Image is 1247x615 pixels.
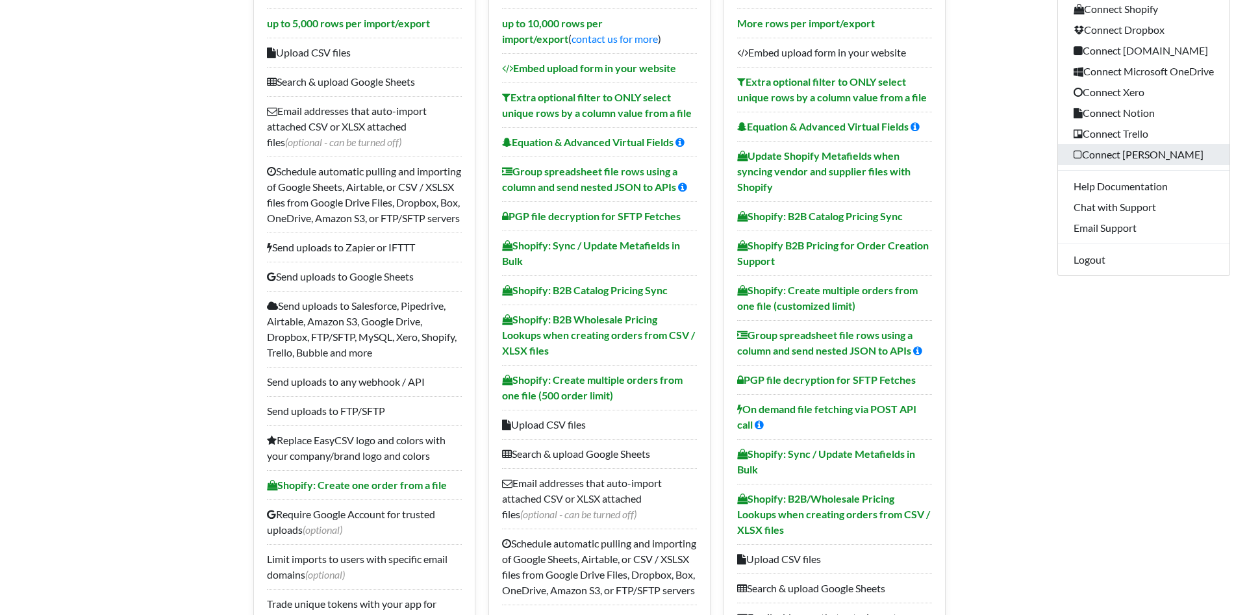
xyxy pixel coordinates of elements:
b: On demand file fetching via POST API call [737,403,916,431]
b: Shopify: B2B Catalog Pricing Sync [502,284,668,296]
span: (optional - can be turned off) [285,136,401,148]
b: Shopify: Sync / Update Metafields in Bulk [737,447,915,475]
b: Group spreadsheet file rows using a column and send nested JSON to APIs [737,329,913,357]
li: ( ) [502,8,697,53]
b: Shopify: Create one order from a file [267,479,447,491]
b: Shopify B2B Pricing for Order Creation Support [737,239,929,267]
a: Connect Microsoft OneDrive [1058,61,1229,82]
a: Help Documentation [1058,176,1229,197]
a: Connect Xero [1058,82,1229,103]
iframe: Drift Widget Chat Controller [1182,550,1231,599]
a: Connect Notion [1058,103,1229,123]
a: Connect [DOMAIN_NAME] [1058,40,1229,61]
li: Search & upload Google Sheets [267,67,462,96]
b: Update Shopify Metafields when syncing vendor and supplier files with Shopify [737,149,911,193]
li: Embed upload form in your website [737,38,932,67]
li: Email addresses that auto-import attached CSV or XLSX attached files [267,96,462,157]
b: Shopify: Create multiple orders from one file (500 order limit) [502,373,683,401]
a: Email Support [1058,218,1229,238]
li: Send uploads to FTP/SFTP [267,396,462,425]
span: (optional - can be turned off) [520,508,636,520]
li: Send uploads to Google Sheets [267,262,462,291]
a: Chat with Support [1058,197,1229,218]
b: PGP file decryption for SFTP Fetches [737,373,916,386]
a: contact us for more [572,32,658,45]
span: (optional) [303,523,342,536]
li: Send uploads to Zapier or IFTTT [267,232,462,262]
b: More rows per import/export [737,17,875,29]
a: Connect Trello [1058,123,1229,144]
li: Replace EasyCSV logo and colors with your company/brand logo and colors [267,425,462,470]
li: Send uploads to Salesforce, Pipedrive, Airtable, Amazon S3, Google Drive, Dropbox, FTP/SFTP, MySQ... [267,291,462,367]
b: PGP file decryption for SFTP Fetches [502,210,681,222]
li: Schedule automatic pulling and importing of Google Sheets, Airtable, or CSV / XSLSX files from Go... [267,157,462,232]
b: Extra optional filter to ONLY select unique rows by a column value from a file [502,91,692,119]
a: Logout [1058,249,1229,270]
b: Extra optional filter to ONLY select unique rows by a column value from a file [737,75,927,103]
b: Shopify: B2B Catalog Pricing Sync [737,210,903,222]
b: Equation & Advanced Virtual Fields [502,136,674,148]
li: Limit imports to users with specific email domains [267,544,462,589]
b: up to 10,000 rows per import/export [502,17,603,45]
b: Shopify: Create multiple orders from one file (customized limit) [737,284,918,312]
li: Require Google Account for trusted uploads [267,499,462,544]
a: Connect Dropbox [1058,19,1229,40]
li: Email addresses that auto-import attached CSV or XLSX attached files [502,468,697,529]
b: Shopify: Sync / Update Metafields in Bulk [502,239,680,267]
a: Connect [PERSON_NAME] [1058,144,1229,165]
b: Group spreadsheet file rows using a column and send nested JSON to APIs [502,165,677,193]
li: Search & upload Google Sheets [737,573,932,603]
li: Search & upload Google Sheets [502,439,697,468]
b: Shopify: B2B/Wholesale Pricing Lookups when creating orders from CSV / XLSX files [737,492,930,536]
iframe: Drift Widget Chat Window [979,374,1239,558]
b: Equation & Advanced Virtual Fields [737,120,909,132]
b: Embed upload form in your website [502,62,676,74]
li: Schedule automatic pulling and importing of Google Sheets, Airtable, or CSV / XSLSX files from Go... [502,529,697,605]
span: (optional) [305,568,345,581]
b: up to 5,000 rows per import/export [267,17,430,29]
li: Upload CSV files [737,544,932,573]
li: Send uploads to any webhook / API [267,367,462,396]
b: Shopify: B2B Wholesale Pricing Lookups when creating orders from CSV / XLSX files [502,313,695,357]
li: Upload CSV files [502,410,697,439]
li: Upload CSV files [267,38,462,67]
